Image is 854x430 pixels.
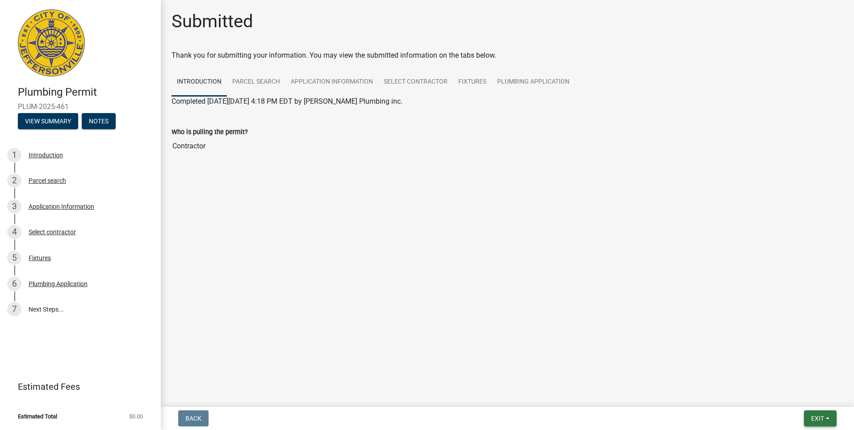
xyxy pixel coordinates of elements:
wm-modal-confirm: Notes [82,118,116,125]
span: $0.00 [129,413,143,419]
a: Estimated Fees [7,378,147,396]
div: 7 [7,302,21,316]
a: Plumbing Application [492,68,575,97]
span: Completed [DATE][DATE] 4:18 PM EDT by [PERSON_NAME] Plumbing inc. [172,97,402,105]
span: Back [185,415,201,422]
span: PLUM-2025-461 [18,102,143,111]
button: Back [178,410,209,426]
a: Parcel search [227,68,285,97]
img: City of Jeffersonville, Indiana [18,9,85,76]
button: Exit [804,410,837,426]
div: Introduction [29,152,63,158]
a: Fixtures [453,68,492,97]
a: Introduction [172,68,227,97]
a: Application Information [285,68,378,97]
div: Plumbing Application [29,281,88,287]
div: Fixtures [29,255,51,261]
div: 4 [7,225,21,239]
div: Thank you for submitting your information. You may view the submitted information on the tabs below. [172,50,843,61]
h1: Submitted [172,11,253,32]
div: Application Information [29,203,94,210]
a: Select contractor [378,68,453,97]
button: Notes [82,113,116,129]
h4: Plumbing Permit [18,86,154,99]
div: 6 [7,277,21,291]
label: Who is pulling the permit? [172,129,248,135]
div: 1 [7,148,21,162]
wm-modal-confirm: Summary [18,118,78,125]
div: 3 [7,199,21,214]
div: 5 [7,251,21,265]
button: View Summary [18,113,78,129]
div: 2 [7,173,21,188]
span: Exit [811,415,824,422]
span: Estimated Total [18,413,57,419]
div: Parcel search [29,177,66,184]
div: Select contractor [29,229,76,235]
